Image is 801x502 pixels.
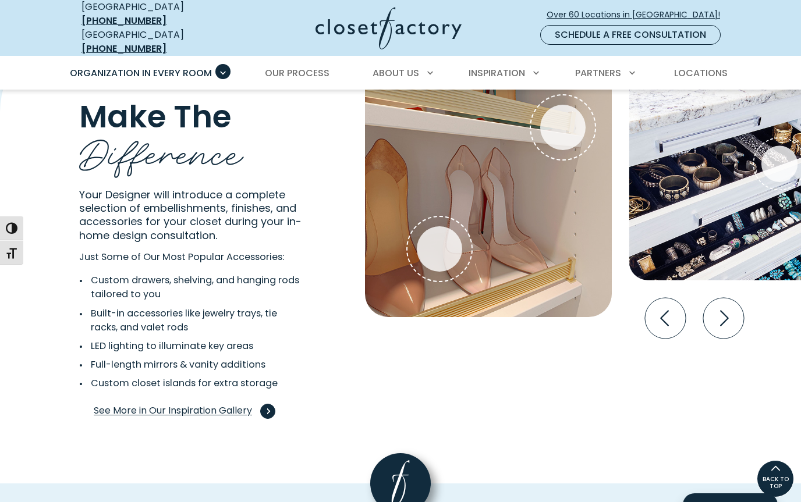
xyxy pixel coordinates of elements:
[62,57,739,90] nav: Primary Menu
[79,187,302,243] span: Your Designer will introduce a complete selection of embellishments, finishes, and accessories fo...
[365,58,612,316] img: Custom closet shoe shelves with gold-tone shoe fences neatly displaying designer heels.
[79,95,231,139] span: Make The
[674,66,728,80] span: Locations
[640,293,690,343] button: Previous slide
[79,358,302,372] li: Full-length mirrors & vanity additions
[575,66,621,80] span: Partners
[469,66,525,80] span: Inspiration
[757,460,794,497] a: BACK TO TOP
[94,404,271,419] span: See More in Our Inspiration Gallery
[316,7,462,49] img: Closet Factory Logo
[79,273,302,301] li: Custom drawers, shelving, and hanging rods tailored to you
[79,250,339,264] p: Just Some of Our Most Popular Accessories:
[546,5,730,25] a: Over 60 Locations in [GEOGRAPHIC_DATA]!
[540,25,721,45] a: Schedule a Free Consultation
[79,376,302,390] li: Custom closet islands for extra storage
[81,14,166,27] a: [PHONE_NUMBER]
[79,121,244,179] span: Difference
[93,400,271,423] a: See More in Our Inspiration Gallery
[547,9,729,21] span: Over 60 Locations in [GEOGRAPHIC_DATA]!
[79,307,302,334] li: Built-in accessories like jewelry trays, tie racks, and valet rods
[70,66,212,80] span: Organization in Every Room
[81,42,166,55] a: [PHONE_NUMBER]
[373,66,419,80] span: About Us
[79,339,302,353] li: LED lighting to illuminate key areas
[757,476,793,490] span: BACK TO TOP
[265,66,329,80] span: Our Process
[699,293,749,343] button: Next slide
[81,28,224,56] div: [GEOGRAPHIC_DATA]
